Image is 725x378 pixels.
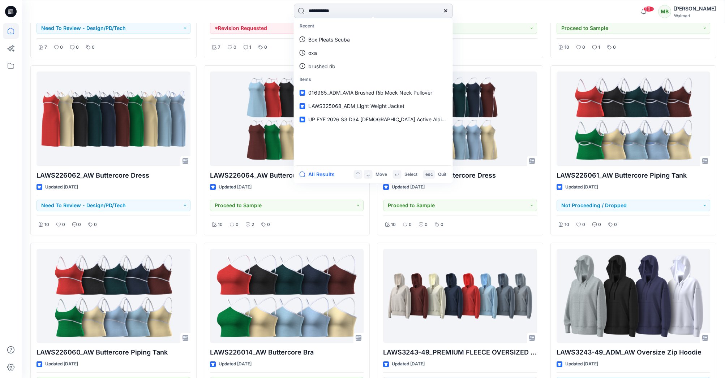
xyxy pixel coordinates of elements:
[614,221,617,229] p: 0
[308,103,404,109] span: LAWS325068_ADM_Light Weight Jacket
[565,221,569,229] p: 10
[219,360,252,368] p: Updated [DATE]
[45,360,78,368] p: Updated [DATE]
[598,221,601,229] p: 0
[441,221,443,229] p: 0
[308,62,335,70] p: brushed rib
[557,170,711,181] p: LAWS226061_AW Buttercore Piping Tank
[295,60,451,73] a: brushed rib
[392,360,425,368] p: Updated [DATE]
[557,71,711,166] a: LAWS226061_AW Buttercore Piping Tank
[565,44,569,51] p: 10
[300,170,339,179] button: All Results
[37,249,190,343] a: LAWS226060_AW Buttercore Piping Tank
[582,44,585,51] p: 0
[295,19,451,33] p: Recent
[383,347,537,357] p: LAWS3243-49_PREMIUM FLEECE OVERSIZED ZIP HOODIE
[76,44,79,51] p: 0
[613,44,616,51] p: 0
[210,170,364,181] p: LAWS226064_AW Buttercore Dress
[60,44,63,51] p: 0
[557,249,711,343] a: LAWS3243-49_ADM_AW Oversize Zip Hoodie
[62,221,65,229] p: 0
[92,44,95,51] p: 0
[409,221,412,229] p: 0
[295,33,451,46] a: Box Pleats Scuba
[565,360,598,368] p: Updated [DATE]
[643,6,654,12] span: 99+
[44,44,47,51] p: 7
[94,221,97,229] p: 0
[376,171,387,178] p: Move
[218,44,220,51] p: 7
[233,44,236,51] p: 0
[295,46,451,60] a: oxa
[37,170,190,181] p: LAWS226062_AW Buttercore Dress
[383,71,537,166] a: LAWS226063_AW Buttercore Dress
[438,171,446,178] p: Quit
[308,90,432,96] span: 016965_ADM_AVIA Brushed Rib Mock Neck Pullover
[236,221,239,229] p: 0
[295,73,451,86] p: Items
[404,171,417,178] p: Select
[218,221,223,229] p: 10
[557,347,711,357] p: LAWS3243-49_ADM_AW Oversize Zip Hoodie
[295,99,451,113] a: LAWS325068_ADM_Light Weight Jacket
[44,221,49,229] p: 10
[78,221,81,229] p: 0
[674,13,716,18] div: Walmart
[210,347,364,357] p: LAWS226014_AW Buttercore Bra
[210,249,364,343] a: LAWS226014_AW Buttercore Bra
[425,171,433,178] p: esc
[392,183,425,191] p: Updated [DATE]
[383,249,537,343] a: LAWS3243-49_PREMIUM FLEECE OVERSIZED ZIP HOODIE
[252,221,254,229] p: 2
[425,221,428,229] p: 0
[37,347,190,357] p: LAWS226060_AW Buttercore Piping Tank
[582,221,585,229] p: 0
[219,183,252,191] p: Updated [DATE]
[45,183,78,191] p: Updated [DATE]
[295,113,451,126] a: UP FYE 2026 S3 D34 [DEMOGRAPHIC_DATA] Active Alpine
[383,170,537,181] p: LAWS226063_AW Buttercore Dress
[565,183,598,191] p: Updated [DATE]
[295,86,451,99] a: 016965_ADM_AVIA Brushed Rib Mock Neck Pullover
[308,49,317,57] p: oxa
[264,44,267,51] p: 0
[391,221,396,229] p: 10
[267,221,270,229] p: 0
[249,44,251,51] p: 1
[308,116,447,122] span: UP FYE 2026 S3 D34 [DEMOGRAPHIC_DATA] Active Alpine
[658,5,671,18] div: MB
[37,71,190,166] a: LAWS226062_AW Buttercore Dress
[210,71,364,166] a: LAWS226064_AW Buttercore Dress
[674,4,716,13] div: [PERSON_NAME]
[308,36,350,43] p: Box Pleats Scuba
[598,44,600,51] p: 1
